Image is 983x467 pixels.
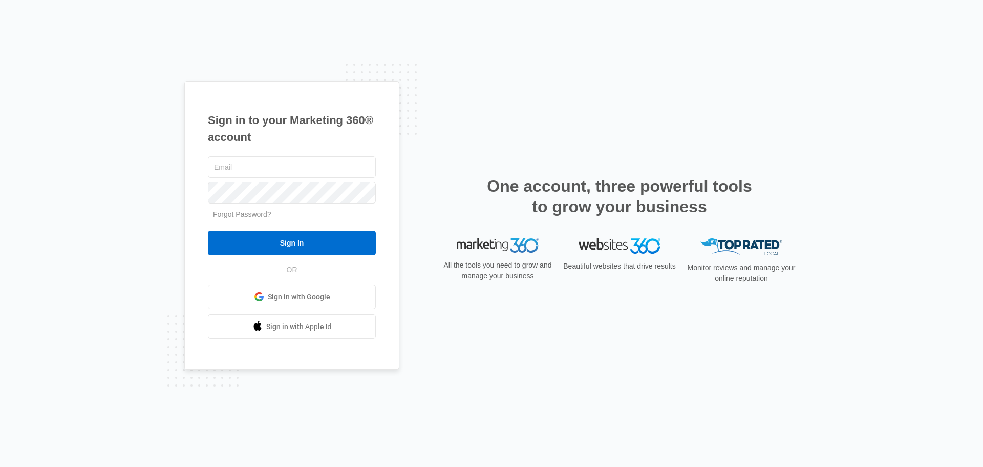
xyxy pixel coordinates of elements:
[579,238,660,253] img: Websites 360
[700,238,782,255] img: Top Rated Local
[440,260,555,281] p: All the tools you need to grow and manage your business
[457,238,539,253] img: Marketing 360
[208,156,376,178] input: Email
[266,321,332,332] span: Sign in with Apple Id
[208,231,376,255] input: Sign In
[280,265,305,275] span: OR
[208,314,376,339] a: Sign in with Apple Id
[208,285,376,309] a: Sign in with Google
[268,292,330,302] span: Sign in with Google
[208,112,376,146] h1: Sign in to your Marketing 360® account
[484,176,755,217] h2: One account, three powerful tools to grow your business
[213,210,271,218] a: Forgot Password?
[684,262,799,284] p: Monitor reviews and manage your online reputation
[562,261,677,272] p: Beautiful websites that drive results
